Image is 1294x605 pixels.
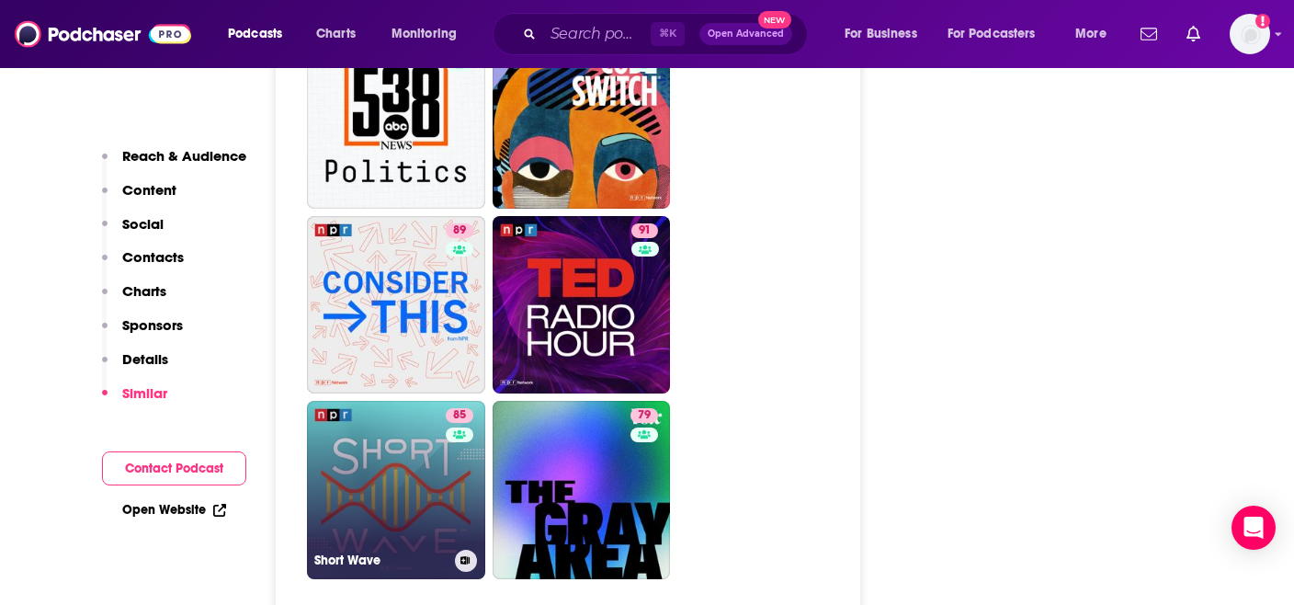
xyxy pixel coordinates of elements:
[446,223,473,238] a: 89
[122,282,166,300] p: Charts
[936,19,1062,49] button: open menu
[1133,18,1164,50] a: Show notifications dropdown
[122,384,167,402] p: Similar
[102,451,246,485] button: Contact Podcast
[102,384,167,418] button: Similar
[122,502,226,518] a: Open Website
[102,316,183,350] button: Sponsors
[1230,14,1270,54] button: Show profile menu
[122,350,168,368] p: Details
[510,13,825,55] div: Search podcasts, credits, & more...
[122,147,246,165] p: Reach & Audience
[639,222,651,240] span: 91
[304,19,367,49] a: Charts
[122,248,184,266] p: Contacts
[316,21,356,47] span: Charts
[1062,19,1129,49] button: open menu
[493,216,671,394] a: 91
[446,408,473,423] a: 85
[102,248,184,282] button: Contacts
[379,19,481,49] button: open menu
[1230,14,1270,54] span: Logged in as emma.garth
[758,11,791,29] span: New
[1075,21,1107,47] span: More
[314,553,448,568] h3: Short Wave
[102,350,168,384] button: Details
[543,19,651,49] input: Search podcasts, credits, & more...
[102,215,164,249] button: Social
[102,147,246,181] button: Reach & Audience
[638,406,651,425] span: 79
[1230,14,1270,54] img: User Profile
[1255,14,1270,29] svg: Add a profile image
[122,316,183,334] p: Sponsors
[699,23,792,45] button: Open AdvancedNew
[15,17,191,51] img: Podchaser - Follow, Share and Rate Podcasts
[453,222,466,240] span: 89
[453,406,466,425] span: 85
[948,21,1036,47] span: For Podcasters
[228,21,282,47] span: Podcasts
[102,181,176,215] button: Content
[493,401,671,579] a: 79
[122,215,164,233] p: Social
[307,30,485,209] a: 68
[1179,18,1208,50] a: Show notifications dropdown
[392,21,457,47] span: Monitoring
[307,401,485,579] a: 85Short Wave
[122,181,176,199] p: Content
[1232,506,1276,550] div: Open Intercom Messenger
[845,21,917,47] span: For Business
[708,29,784,39] span: Open Advanced
[631,223,658,238] a: 91
[832,19,940,49] button: open menu
[651,22,685,46] span: ⌘ K
[215,19,306,49] button: open menu
[102,282,166,316] button: Charts
[493,30,671,209] a: 79
[307,216,485,394] a: 89
[630,408,658,423] a: 79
